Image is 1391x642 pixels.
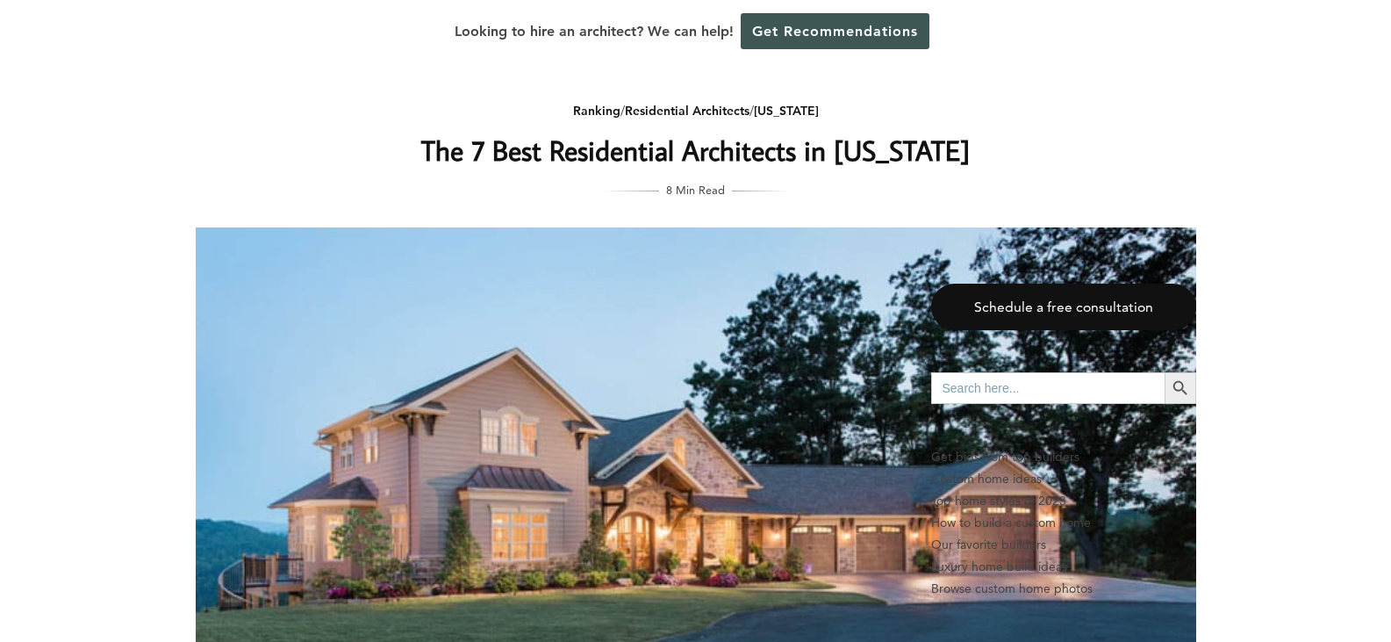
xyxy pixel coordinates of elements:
a: [US_STATE] [754,103,819,119]
a: Get Recommendations [741,13,929,49]
div: / / [346,100,1046,122]
a: Ranking [573,103,620,119]
a: Residential Architects [625,103,749,119]
h1: The 7 Best Residential Architects in [US_STATE] [346,129,1046,171]
span: 8 Min Read [666,180,725,199]
iframe: Drift Widget Chat Controller [1303,554,1370,621]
